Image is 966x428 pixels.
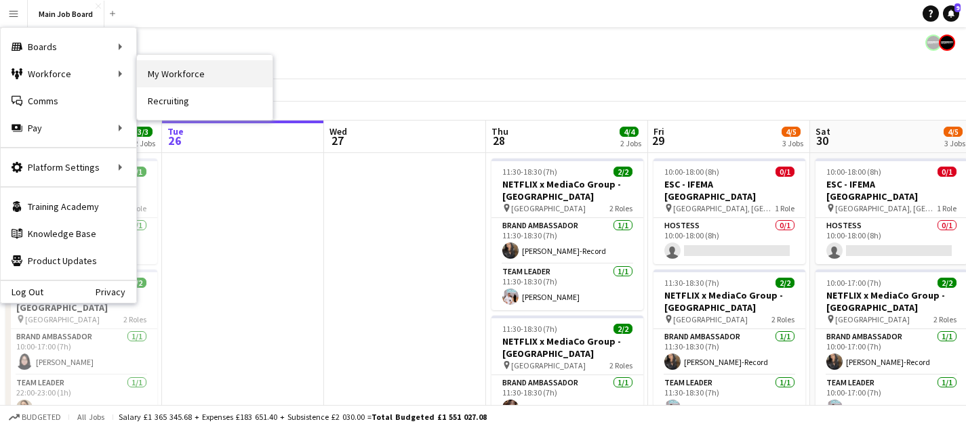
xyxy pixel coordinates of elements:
div: Workforce [1,60,136,87]
app-card-role: Brand Ambassador1/111:30-18:30 (7h)[PERSON_NAME]-Record [491,218,643,264]
a: Training Academy [1,193,136,220]
span: 2/2 [613,167,632,177]
span: 2 Roles [771,314,794,324]
span: All jobs [75,412,107,422]
span: Sat [816,125,830,137]
span: 10:00-18:00 (8h) [826,167,881,177]
span: 28 [489,133,508,148]
span: 2 Roles [933,314,957,324]
span: 11:30-18:30 (7h) [502,324,557,334]
span: [GEOGRAPHIC_DATA], [GEOGRAPHIC_DATA] [835,203,937,213]
div: 3 Jobs [944,138,965,148]
span: 1 Role [937,203,957,213]
app-card-role: Team Leader1/111:30-18:30 (7h)[PERSON_NAME] [653,375,805,421]
span: [GEOGRAPHIC_DATA] [673,314,748,324]
span: 11:30-18:30 (7h) [502,167,557,177]
app-job-card: 10:00-18:00 (8h)0/1ESC - IFEMA [GEOGRAPHIC_DATA] [GEOGRAPHIC_DATA], [GEOGRAPHIC_DATA]1 RoleHostes... [653,158,805,264]
app-card-role: Team Leader1/122:00-23:00 (1h)[PERSON_NAME] [5,375,157,421]
app-card-role: Brand Ambassador1/110:00-17:00 (7h)[PERSON_NAME] [5,329,157,375]
a: Log Out [1,286,43,297]
div: Pay [1,114,136,142]
span: 3/3 [134,127,153,137]
span: 11:30-18:30 (7h) [664,278,719,288]
h3: NETFLIX x MediaCo Group - [GEOGRAPHIC_DATA] [653,289,805,314]
span: 2/2 [776,278,794,288]
span: Thu [491,125,508,137]
a: My Workforce [137,60,273,87]
app-card-role: Team Leader1/111:30-18:30 (7h)[PERSON_NAME] [491,264,643,310]
a: Product Updates [1,247,136,274]
span: 2/2 [938,278,957,288]
span: 4/5 [944,127,963,137]
app-user-avatar: experience staff [925,35,942,51]
app-job-card: 11:30-18:30 (7h)2/2NETFLIX x MediaCo Group - [GEOGRAPHIC_DATA] [GEOGRAPHIC_DATA]2 RolesBrand Amba... [491,158,643,310]
span: 2 Roles [123,314,146,324]
a: Recruiting [137,87,273,114]
app-user-avatar: experience staff [939,35,955,51]
div: 3 Jobs [782,138,803,148]
span: 1 Role [775,203,794,213]
span: 0/1 [776,167,794,177]
span: [GEOGRAPHIC_DATA], [GEOGRAPHIC_DATA] [673,203,775,213]
span: 2/2 [613,324,632,334]
app-job-card: 11:30-18:30 (7h)2/2NETFLIX x MediaCo Group - [GEOGRAPHIC_DATA] [GEOGRAPHIC_DATA]2 RolesBrand Amba... [653,270,805,421]
a: 9 [943,5,959,22]
h3: NETFLIX x MediaCo Group - [GEOGRAPHIC_DATA] [491,335,643,360]
span: Tue [167,125,184,137]
span: 9 [954,3,961,12]
span: 27 [327,133,347,148]
app-job-card: 10:00-23:00 (13h)2/2NETFLIX x MediaCo Group - [GEOGRAPHIC_DATA] [GEOGRAPHIC_DATA]2 RolesBrand Amb... [5,270,157,421]
span: 2 Roles [609,203,632,213]
span: Wed [329,125,347,137]
div: Platform Settings [1,154,136,181]
app-card-role: Brand Ambassador1/111:30-18:30 (7h)[PERSON_NAME] [491,375,643,421]
a: Comms [1,87,136,114]
span: 2 Roles [609,360,632,370]
span: [GEOGRAPHIC_DATA] [511,360,586,370]
a: Knowledge Base [1,220,136,247]
h3: ESC - IFEMA [GEOGRAPHIC_DATA] [653,178,805,202]
button: Main Job Board [28,1,104,27]
span: 4/4 [620,127,639,137]
div: Boards [1,33,136,60]
span: Total Budgeted £1 551 027.08 [371,412,487,422]
button: Budgeted [7,410,63,425]
span: 4/5 [782,127,801,137]
div: 2 Jobs [134,138,155,148]
span: 29 [651,133,664,148]
span: [GEOGRAPHIC_DATA] [835,314,910,324]
div: Salary £1 365 345.68 + Expenses £183 651.40 + Subsistence £2 030.00 = [119,412,487,422]
div: 2 Jobs [620,138,641,148]
app-card-role: Hostess0/110:00-18:00 (8h) [653,218,805,264]
span: 30 [813,133,830,148]
span: 10:00-17:00 (7h) [826,278,881,288]
span: 10:00-18:00 (8h) [664,167,719,177]
span: [GEOGRAPHIC_DATA] [511,203,586,213]
span: Budgeted [22,412,61,422]
h3: NETFLIX x MediaCo Group - [GEOGRAPHIC_DATA] [491,178,643,202]
span: [GEOGRAPHIC_DATA] [25,314,100,324]
span: 0/1 [938,167,957,177]
a: Privacy [96,286,136,297]
span: Fri [653,125,664,137]
app-card-role: Brand Ambassador1/111:30-18:30 (7h)[PERSON_NAME]-Record [653,329,805,375]
span: 26 [165,133,184,148]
